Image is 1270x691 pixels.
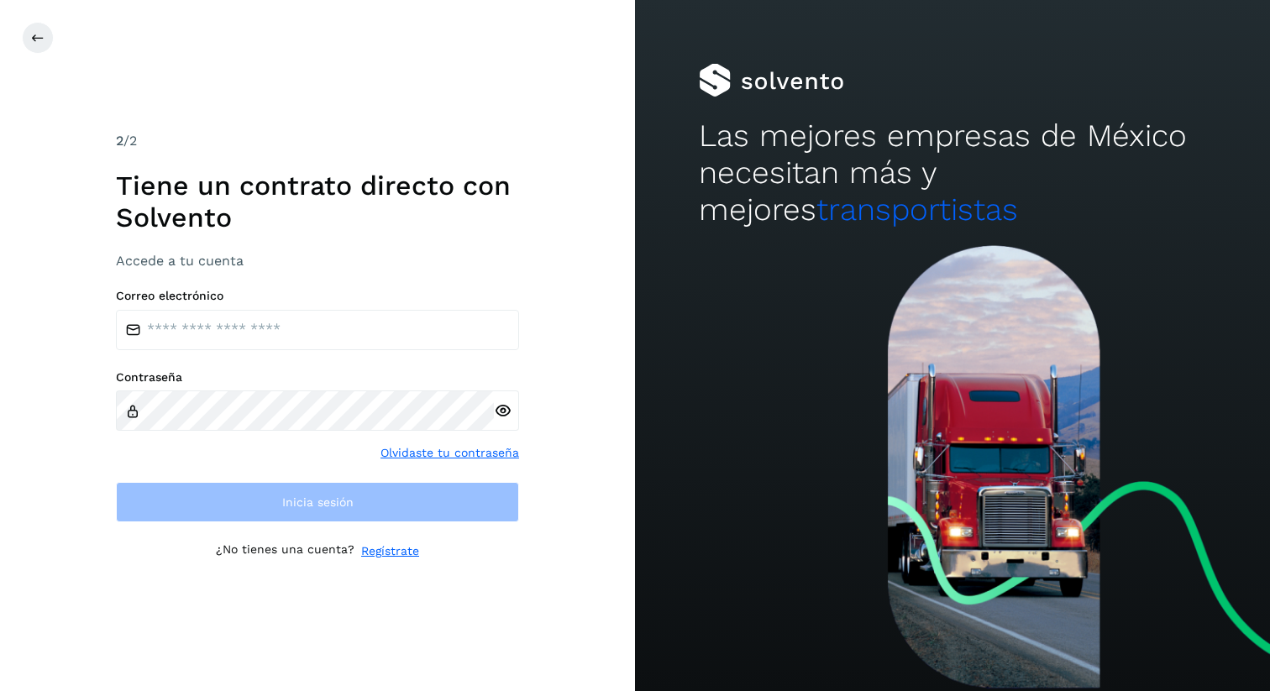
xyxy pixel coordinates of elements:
[361,542,419,560] a: Regístrate
[116,289,519,303] label: Correo electrónico
[216,542,354,560] p: ¿No tienes una cuenta?
[816,191,1018,228] span: transportistas
[699,118,1207,229] h2: Las mejores empresas de México necesitan más y mejores
[116,133,123,149] span: 2
[116,482,519,522] button: Inicia sesión
[116,131,519,151] div: /2
[380,444,519,462] a: Olvidaste tu contraseña
[116,253,519,269] h3: Accede a tu cuenta
[282,496,354,508] span: Inicia sesión
[116,370,519,385] label: Contraseña
[116,170,519,234] h1: Tiene un contrato directo con Solvento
